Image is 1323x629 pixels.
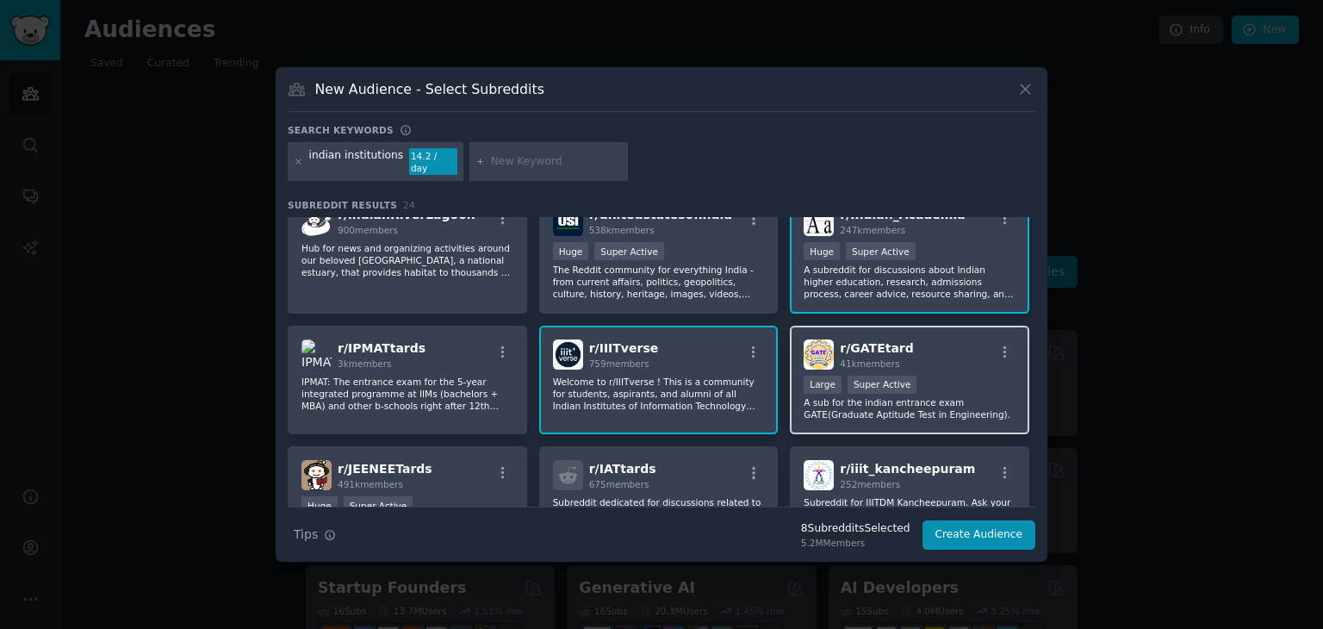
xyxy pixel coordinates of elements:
[553,264,765,300] p: The Reddit community for everything India - from current affairs, politics, geopolitics, culture,...
[840,341,913,355] span: r/ GATEtard
[403,200,415,210] span: 24
[553,376,765,412] p: Welcome to r/IIITverse ! This is a community for students, aspirants, and alumni of all Indian In...
[840,208,965,221] span: r/ Indian_Academia
[553,339,583,370] img: IIITverse
[801,521,910,537] div: 8 Subreddit s Selected
[315,80,544,98] h3: New Audience - Select Subreddits
[846,242,916,260] div: Super Active
[848,376,917,394] div: Super Active
[409,148,457,176] div: 14.2 / day
[491,154,622,170] input: New Keyword
[804,376,842,394] div: Large
[288,520,342,550] button: Tips
[338,208,475,221] span: r/ indianRiverLagoon
[553,206,583,236] img: unitedstatesofindia
[804,396,1016,420] p: A sub for the indian entrance exam GATE(Graduate Aptitude Test in Engineering).
[344,496,413,514] div: Super Active
[922,520,1036,550] button: Create Audience
[338,225,398,235] span: 900 members
[301,206,332,236] img: indianRiverLagoon
[338,358,392,369] span: 3k members
[804,496,1016,520] p: Subreddit for IIITDM Kancheepuram. Ask your queries and discussions here :)
[589,462,656,476] span: r/ IATtards
[840,462,975,476] span: r/ iiit_kancheepuram
[301,242,513,278] p: Hub for news and organizing activities around our beloved [GEOGRAPHIC_DATA], a national estuary, ...
[840,479,900,489] span: 252 members
[553,242,589,260] div: Huge
[840,225,905,235] span: 247k members
[309,148,404,176] div: indian institutions
[301,496,338,514] div: Huge
[804,264,1016,300] p: A subreddit for discussions about Indian higher education, research, admissions process, career a...
[301,460,332,490] img: JEENEETards
[589,225,655,235] span: 538k members
[804,460,834,490] img: iiit_kancheepuram
[301,376,513,412] p: IPMAT: The entrance exam for the 5-year integrated programme at IIMs (bachelors + MBA) and other ...
[589,341,659,355] span: r/ IIITverse
[294,526,318,544] span: Tips
[553,496,765,532] p: Subreddit dedicated for discussions related to IAT (IISER aptitude test) and NEST (National entra...
[804,206,834,236] img: Indian_Academia
[804,339,834,370] img: GATEtard
[338,479,403,489] span: 491k members
[338,341,425,355] span: r/ IPMATtards
[801,537,910,549] div: 5.2M Members
[589,208,732,221] span: r/ unitedstatesofindia
[804,242,840,260] div: Huge
[589,479,649,489] span: 675 members
[288,199,397,211] span: Subreddit Results
[840,358,899,369] span: 41k members
[288,124,394,136] h3: Search keywords
[301,339,332,370] img: IPMATtards
[589,358,649,369] span: 759 members
[338,462,432,476] span: r/ JEENEETards
[594,242,664,260] div: Super Active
